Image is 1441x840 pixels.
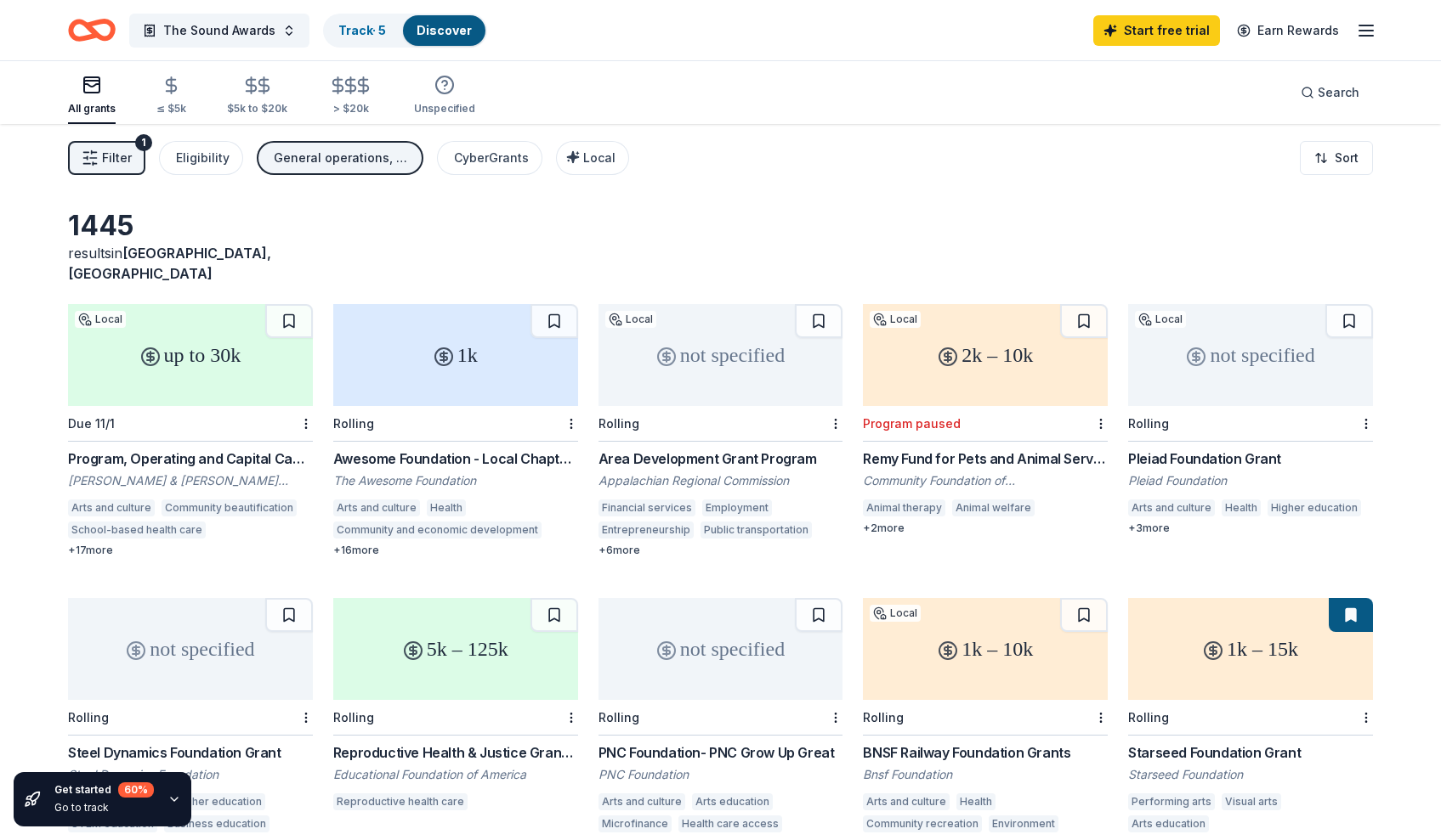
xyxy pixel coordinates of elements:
[599,766,843,783] div: PNC Foundation
[1128,793,1215,810] div: Performing arts
[556,141,629,175] button: Local
[417,23,472,37] a: Discover
[1222,499,1261,516] div: Health
[599,304,843,557] a: not specifiedLocalRollingArea Development Grant ProgramAppalachian Regional CommissionFinancial s...
[702,499,772,516] div: Employment
[68,245,271,282] span: in
[328,69,373,124] button: > $20k
[1335,148,1359,168] span: Sort
[1128,710,1169,724] div: Rolling
[1128,815,1209,832] div: Arts education
[162,499,297,516] div: Community beautification
[68,68,116,124] button: All grants
[1287,76,1373,110] button: Search
[599,544,843,557] div: + 6 more
[333,416,374,431] div: Rolling
[68,243,313,284] div: results
[54,801,154,815] div: Go to track
[870,311,921,328] div: Local
[1318,82,1359,103] span: Search
[129,14,309,48] button: The Sound Awards
[599,815,672,832] div: Microfinance
[599,742,843,763] div: PNC Foundation- PNC Grow Up Great
[863,793,950,810] div: Arts and culture
[159,141,243,175] button: Eligibility
[956,793,996,810] div: Health
[599,598,843,700] div: not specified
[227,69,287,124] button: $5k to $20k
[863,598,1108,700] div: 1k – 10k
[68,304,313,406] div: up to 30k
[678,815,782,832] div: Health care access
[102,148,132,168] span: Filter
[863,742,1108,763] div: BNSF Railway Foundation Grants
[68,209,313,243] div: 1445
[952,499,1035,516] div: Animal welfare
[68,472,313,489] div: [PERSON_NAME] & [PERSON_NAME] Foundation
[863,472,1108,489] div: Community Foundation of [GEOGRAPHIC_DATA]
[333,472,578,489] div: The Awesome Foundation
[333,598,578,815] a: 5k – 125kRollingReproductive Health & Justice Grant ProgramEducational Foundation of AmericaRepro...
[257,141,423,175] button: General operations, Scholarship, Projects & programming, Conference, Fellowship, Training and cap...
[1222,793,1281,810] div: Visual arts
[1227,15,1349,46] a: Earn Rewards
[863,710,904,724] div: Rolling
[333,304,578,406] div: 1k
[1135,311,1186,328] div: Local
[701,521,812,538] div: Public transportation
[333,544,578,557] div: + 16 more
[1128,598,1373,700] div: 1k – 15k
[227,102,287,116] div: $5k to $20k
[1128,472,1373,489] div: Pleiad Foundation
[414,102,475,116] div: Unspecified
[68,304,313,557] a: up to 30kLocalDue 11/1Program, Operating and Capital Campaign Grants[PERSON_NAME] & [PERSON_NAME]...
[863,499,945,516] div: Animal therapy
[1268,499,1361,516] div: Higher education
[599,304,843,406] div: not specified
[1128,304,1373,406] div: not specified
[54,782,154,798] div: Get started
[333,521,542,538] div: Community and economic development
[68,448,313,469] div: Program, Operating and Capital Campaign Grants
[333,598,578,700] div: 5k – 125k
[68,141,145,175] button: Filter1
[156,102,186,116] div: ≤ $5k
[68,598,313,700] div: not specified
[68,544,313,557] div: + 17 more
[599,521,694,538] div: Entrepreneurship
[338,23,386,37] a: Track· 5
[1128,304,1373,535] a: not specifiedLocalRollingPleiad Foundation GrantPleiad FoundationArts and cultureHealthHigher edu...
[176,148,230,168] div: Eligibility
[1128,448,1373,469] div: Pleiad Foundation Grant
[135,134,152,151] div: 1
[68,742,313,763] div: Steel Dynamics Foundation Grant
[333,710,374,724] div: Rolling
[870,605,921,622] div: Local
[454,148,529,168] div: CyberGrants
[599,793,685,810] div: Arts and culture
[414,68,475,124] button: Unspecified
[68,102,116,116] div: All grants
[599,448,843,469] div: Area Development Grant Program
[333,766,578,783] div: Educational Foundation of America
[1128,742,1373,763] div: Starseed Foundation Grant
[333,499,420,516] div: Arts and culture
[863,304,1108,406] div: 2k – 10k
[1128,766,1373,783] div: Starseed Foundation
[1128,416,1169,431] div: Rolling
[583,150,616,165] span: Local
[599,499,695,516] div: Financial services
[427,499,466,516] div: Health
[1093,15,1220,46] a: Start free trial
[863,304,1108,535] a: 2k – 10kLocalProgram pausedRemy Fund for Pets and Animal ServicesCommunity Foundation of [GEOGRAP...
[156,69,186,124] button: ≤ $5k
[437,141,542,175] button: CyberGrants
[333,793,468,810] div: Reproductive health care
[1300,141,1373,175] button: Sort
[328,102,373,116] div: > $20k
[333,304,578,557] a: 1kRollingAwesome Foundation - Local Chapter GrantsThe Awesome FoundationArts and cultureHealthCom...
[605,311,656,328] div: Local
[863,521,1108,535] div: + 2 more
[118,782,154,798] div: 60 %
[989,815,1058,832] div: Environment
